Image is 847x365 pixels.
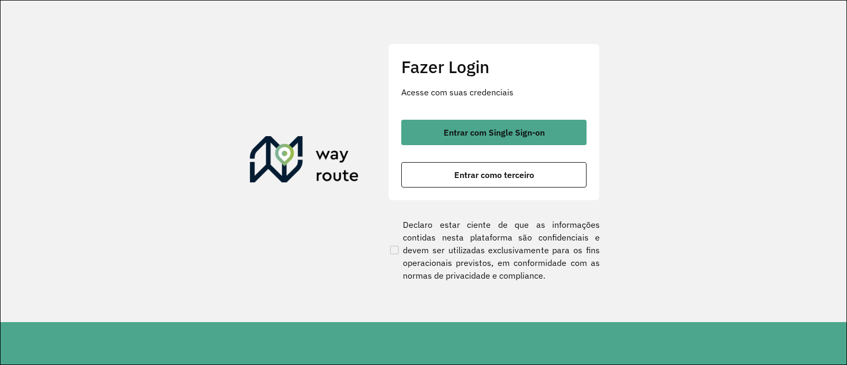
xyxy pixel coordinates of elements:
p: Acesse com suas credenciais [401,86,587,99]
h2: Fazer Login [401,57,587,77]
img: Roteirizador AmbevTech [250,136,359,187]
span: Entrar com Single Sign-on [444,128,545,137]
button: button [401,162,587,188]
label: Declaro estar ciente de que as informações contidas nesta plataforma são confidenciais e devem se... [388,218,600,282]
span: Entrar como terceiro [454,171,534,179]
button: button [401,120,587,145]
